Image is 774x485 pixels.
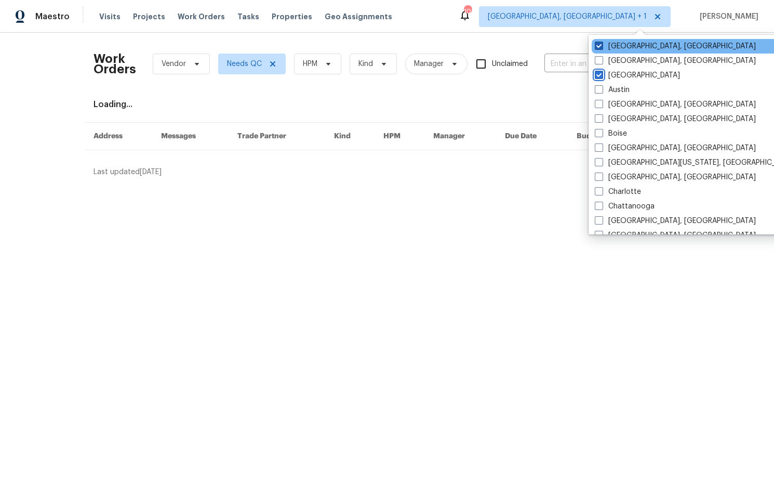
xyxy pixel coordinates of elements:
[544,56,648,72] input: Enter in an address
[35,11,70,22] span: Maestro
[595,128,627,139] label: Boise
[595,143,756,153] label: [GEOGRAPHIC_DATA], [GEOGRAPHIC_DATA]
[425,123,497,150] th: Manager
[325,11,392,22] span: Geo Assignments
[595,114,756,124] label: [GEOGRAPHIC_DATA], [GEOGRAPHIC_DATA]
[237,13,259,20] span: Tasks
[94,99,680,110] div: Loading...
[568,123,631,150] th: Budget
[229,123,326,150] th: Trade Partner
[178,11,225,22] span: Work Orders
[595,99,756,110] label: [GEOGRAPHIC_DATA], [GEOGRAPHIC_DATA]
[326,123,375,150] th: Kind
[595,201,655,212] label: Chattanooga
[94,54,136,74] h2: Work Orders
[358,59,373,69] span: Kind
[140,168,162,176] span: [DATE]
[162,59,186,69] span: Vendor
[85,123,153,150] th: Address
[497,123,568,150] th: Due Date
[227,59,262,69] span: Needs QC
[696,11,758,22] span: [PERSON_NAME]
[414,59,444,69] span: Manager
[133,11,165,22] span: Projects
[595,56,756,66] label: [GEOGRAPHIC_DATA], [GEOGRAPHIC_DATA]
[94,167,660,177] div: Last updated
[375,123,425,150] th: HPM
[272,11,312,22] span: Properties
[464,6,471,17] div: 103
[595,172,756,182] label: [GEOGRAPHIC_DATA], [GEOGRAPHIC_DATA]
[492,59,528,70] span: Unclaimed
[488,11,647,22] span: [GEOGRAPHIC_DATA], [GEOGRAPHIC_DATA] + 1
[595,187,641,197] label: Charlotte
[595,70,680,81] label: [GEOGRAPHIC_DATA]
[99,11,121,22] span: Visits
[595,85,630,95] label: Austin
[595,230,756,241] label: [GEOGRAPHIC_DATA], [GEOGRAPHIC_DATA]
[303,59,317,69] span: HPM
[595,216,756,226] label: [GEOGRAPHIC_DATA], [GEOGRAPHIC_DATA]
[153,123,229,150] th: Messages
[595,41,756,51] label: [GEOGRAPHIC_DATA], [GEOGRAPHIC_DATA]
